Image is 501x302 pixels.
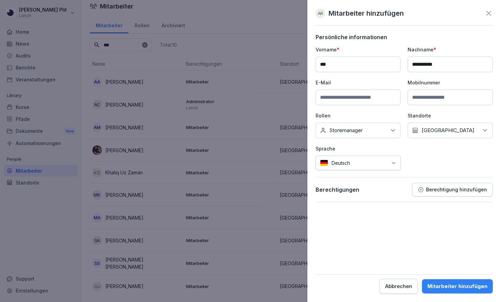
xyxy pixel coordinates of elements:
button: Berechtigung hinzufügen [412,183,493,196]
p: Berechtigungen [316,186,359,193]
p: Sprache [316,145,401,152]
p: Nachname [408,46,493,53]
p: Persönliche informationen [316,34,493,41]
p: Berechtigung hinzufügen [426,187,487,192]
p: Vorname [316,46,401,53]
button: Abbrechen [379,279,418,294]
img: de.svg [320,160,328,166]
div: AR [316,9,325,18]
p: [GEOGRAPHIC_DATA] [422,127,474,134]
p: Storemanager [330,127,363,134]
p: Rollen [316,112,401,119]
p: Mobilnummer [408,79,493,86]
p: Standorte [408,112,493,119]
p: Mitarbeiter hinzufügen [329,8,404,18]
p: E-Mail [316,79,401,86]
div: Mitarbeiter hinzufügen [427,283,487,290]
div: Deutsch [316,156,401,170]
button: Mitarbeiter hinzufügen [422,279,493,293]
div: Abbrechen [385,283,412,290]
